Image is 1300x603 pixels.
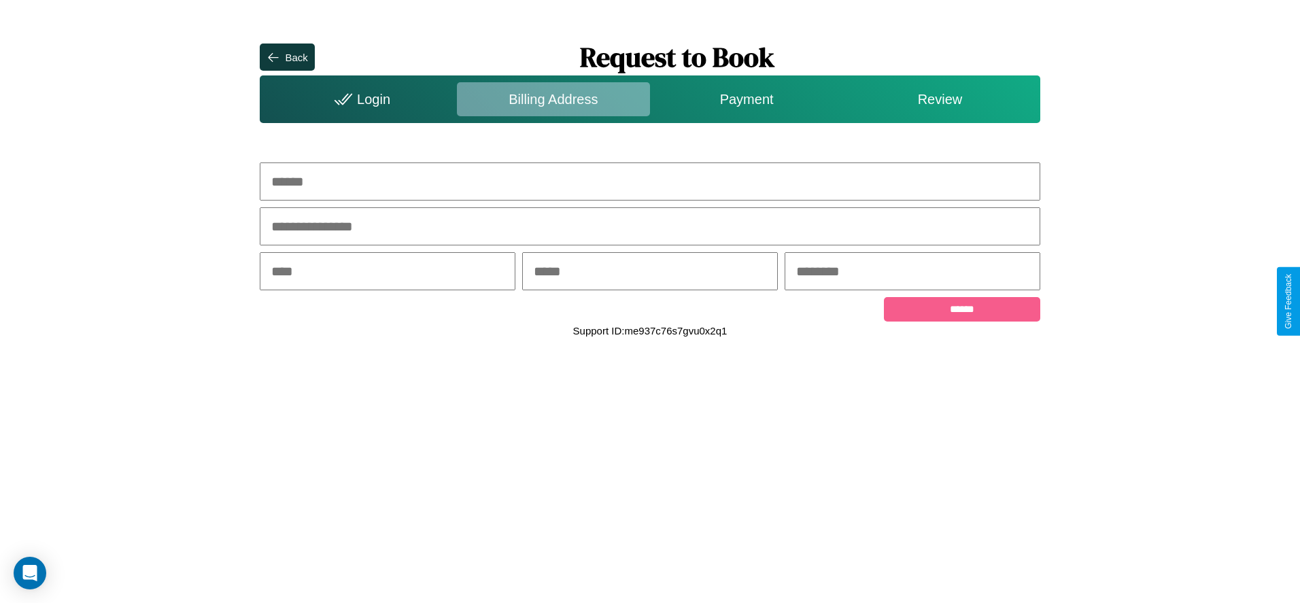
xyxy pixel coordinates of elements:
div: Back [285,52,307,63]
div: Open Intercom Messenger [14,557,46,589]
h1: Request to Book [315,39,1040,75]
div: Payment [650,82,843,116]
p: Support ID: me937c76s7gvu0x2q1 [573,322,728,340]
button: Back [260,44,314,71]
div: Billing Address [457,82,650,116]
div: Review [843,82,1036,116]
div: Give Feedback [1284,274,1293,329]
div: Login [263,82,456,116]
